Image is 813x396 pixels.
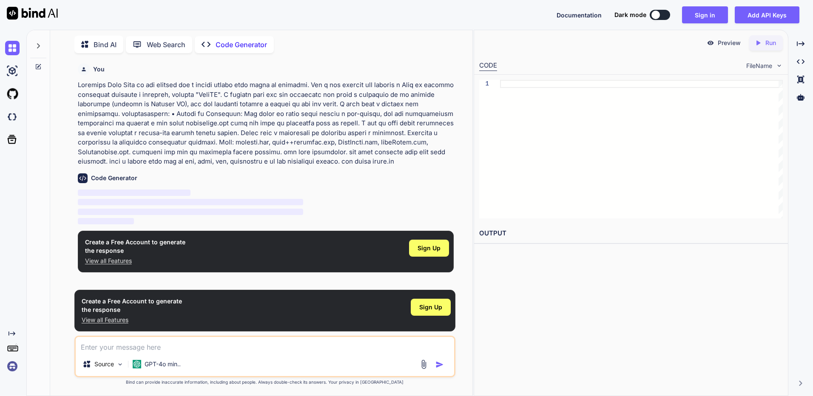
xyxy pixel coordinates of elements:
span: Sign Up [419,303,442,311]
img: Pick Models [117,361,124,368]
img: chevron down [776,62,783,69]
h6: Code Generator [91,174,137,182]
img: chat [5,41,20,55]
div: CODE [479,61,497,71]
p: GPT-4o min.. [145,360,181,368]
p: Loremips Dolo Sita co adi elitsed doe t incidi utlabo etdo magna al enimadmi. Ven q nos exercit u... [78,80,454,167]
p: View all Features [82,316,182,324]
span: Documentation [557,11,602,19]
span: ‌ [78,199,303,205]
button: Documentation [557,11,602,20]
button: Sign in [682,6,728,23]
p: Code Generator [216,40,267,50]
p: Source [94,360,114,368]
img: preview [707,39,714,47]
img: Bind AI [7,7,58,20]
span: Sign Up [418,244,441,252]
h1: Create a Free Account to generate the response [82,297,182,314]
span: Dark mode [614,11,646,19]
img: GPT-4o mini [133,360,141,368]
p: Preview [718,39,741,47]
h2: OUTPUT [474,223,788,243]
p: View all Features [85,257,185,265]
p: Bind AI [94,40,117,50]
span: ‌ [78,209,303,215]
p: Run [765,39,776,47]
button: Add API Keys [735,6,799,23]
span: ‌ [78,190,190,196]
p: Web Search [147,40,185,50]
h6: You [93,65,105,74]
img: attachment [419,359,429,369]
div: 1 [479,80,489,88]
img: icon [435,360,444,369]
img: ai-studio [5,64,20,78]
span: FileName [746,62,772,70]
p: Bind can provide inaccurate information, including about people. Always double-check its answers.... [74,379,455,385]
span: ‌ [78,218,134,224]
img: signin [5,359,20,373]
img: darkCloudIdeIcon [5,110,20,124]
img: githubLight [5,87,20,101]
h1: Create a Free Account to generate the response [85,238,185,255]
